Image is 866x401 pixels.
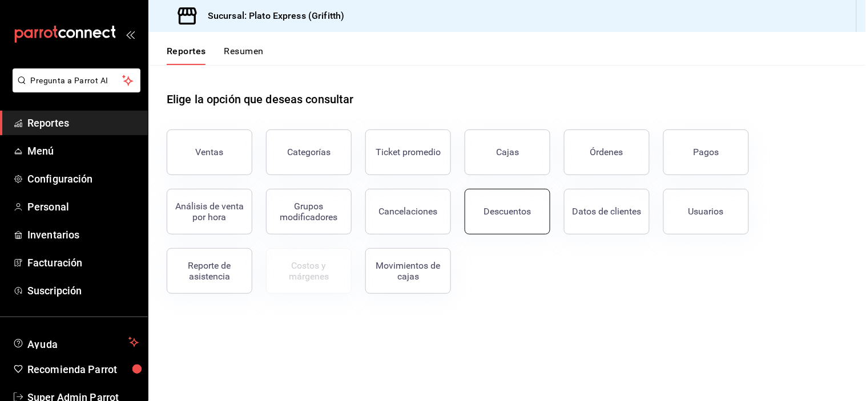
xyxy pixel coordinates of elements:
button: Pregunta a Parrot AI [13,68,140,92]
div: Pagos [694,147,719,157]
div: Análisis de venta por hora [174,201,245,222]
div: Órdenes [590,147,623,157]
div: Categorías [287,147,331,157]
button: Grupos modificadores [266,189,352,234]
span: Personal [27,199,139,214]
div: Datos de clientes [573,206,642,217]
a: Pregunta a Parrot AI [8,83,140,95]
div: Costos y márgenes [273,260,344,282]
span: Pregunta a Parrot AI [31,75,123,87]
button: Reporte de asistencia [167,248,252,294]
span: Menú [27,143,139,159]
div: navigation tabs [167,46,264,65]
button: Ventas [167,129,252,175]
h1: Elige la opción que deseas consultar [167,91,354,108]
div: Ventas [196,147,224,157]
span: Reportes [27,115,139,131]
button: Usuarios [663,189,749,234]
button: Resumen [224,46,264,65]
button: Contrata inventarios para ver este reporte [266,248,352,294]
div: Cancelaciones [379,206,438,217]
div: Reporte de asistencia [174,260,245,282]
button: Reportes [167,46,206,65]
button: Ticket promedio [365,129,451,175]
button: Cancelaciones [365,189,451,234]
div: Movimientos de cajas [373,260,444,282]
span: Inventarios [27,227,139,242]
button: Órdenes [564,129,650,175]
button: Datos de clientes [564,189,650,234]
span: Configuración [27,171,139,187]
div: Usuarios [688,206,724,217]
span: Suscripción [27,283,139,298]
button: Análisis de venta por hora [167,189,252,234]
button: Pagos [663,129,749,175]
h3: Sucursal: Plato Express (Grifitth) [199,9,344,23]
button: Cajas [465,129,550,175]
div: Grupos modificadores [273,201,344,222]
span: Facturación [27,255,139,270]
button: Movimientos de cajas [365,248,451,294]
button: open_drawer_menu [126,30,135,39]
span: Ayuda [27,335,124,349]
div: Cajas [496,147,519,157]
div: Descuentos [484,206,531,217]
div: Ticket promedio [376,147,441,157]
button: Categorías [266,129,352,175]
button: Descuentos [465,189,550,234]
span: Recomienda Parrot [27,362,139,377]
